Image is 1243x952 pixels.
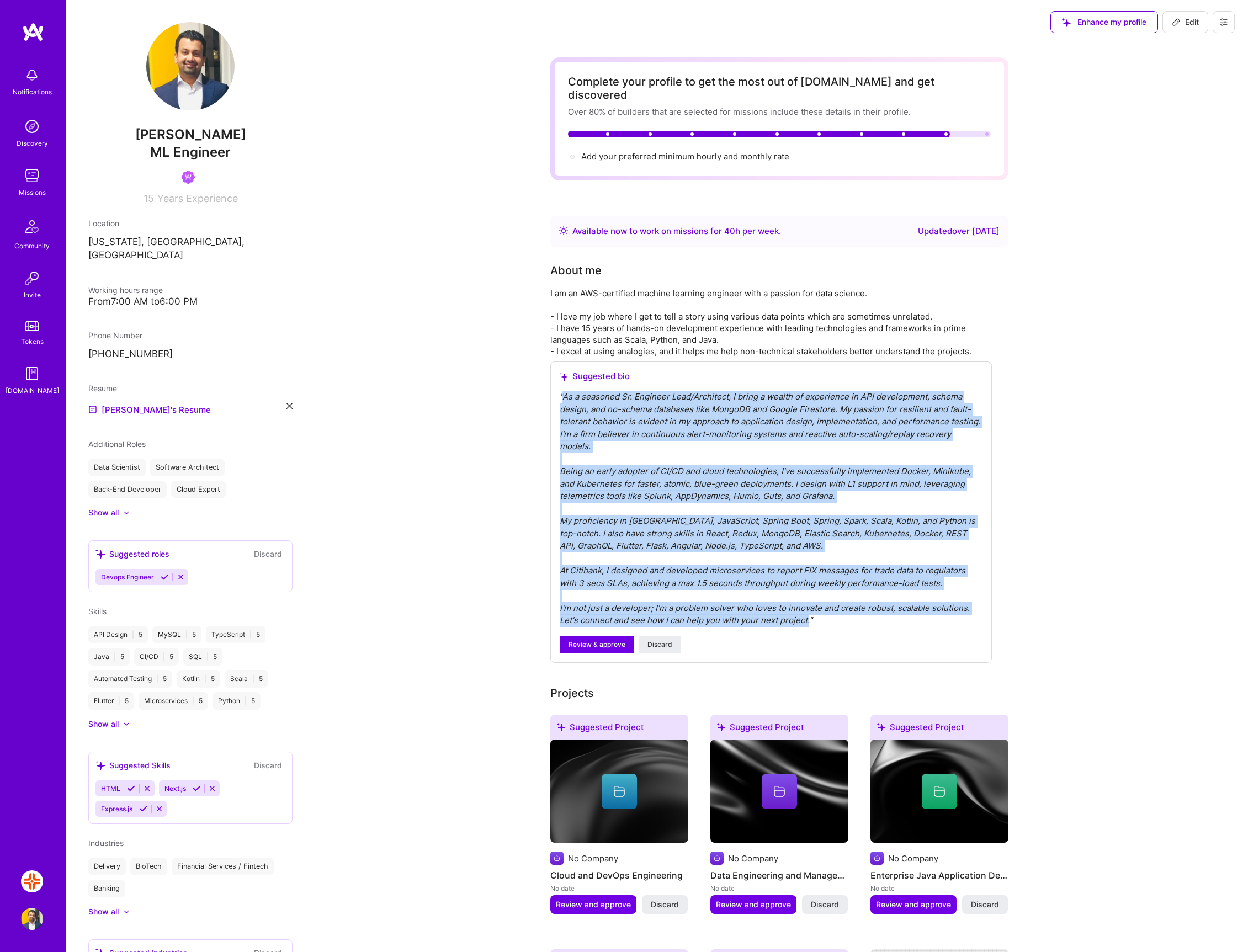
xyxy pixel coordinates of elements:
[14,240,50,252] div: Community
[971,899,999,910] span: Discard
[17,137,48,149] div: Discovery
[21,115,43,137] img: discovery
[876,899,951,910] span: Review and approve
[21,267,43,289] img: Invite
[802,895,848,914] button: Discard
[651,899,679,910] span: Discard
[25,321,39,331] img: tokens
[24,289,41,301] div: Invite
[716,899,791,910] span: Review and approve
[6,385,59,396] div: [DOMAIN_NAME]
[962,895,1008,914] button: Discard
[870,895,957,914] button: Review and approve
[811,899,839,910] span: Discard
[19,187,46,198] div: Missions
[18,908,46,930] a: User Avatar
[19,214,45,240] img: Community
[550,895,636,914] button: Review and approve
[18,870,46,892] a: HCA: P0076387 IRC - Rate Sheet Optimization
[710,895,796,914] button: Review and approve
[21,164,43,187] img: teamwork
[21,64,43,86] img: bell
[21,908,43,930] img: User Avatar
[22,22,44,42] img: logo
[21,363,43,385] img: guide book
[21,870,43,892] img: HCA: P0076387 IRC - Rate Sheet Optimization
[13,86,52,98] div: Notifications
[556,899,631,910] span: Review and approve
[21,336,44,347] div: Tokens
[642,895,688,914] button: Discard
